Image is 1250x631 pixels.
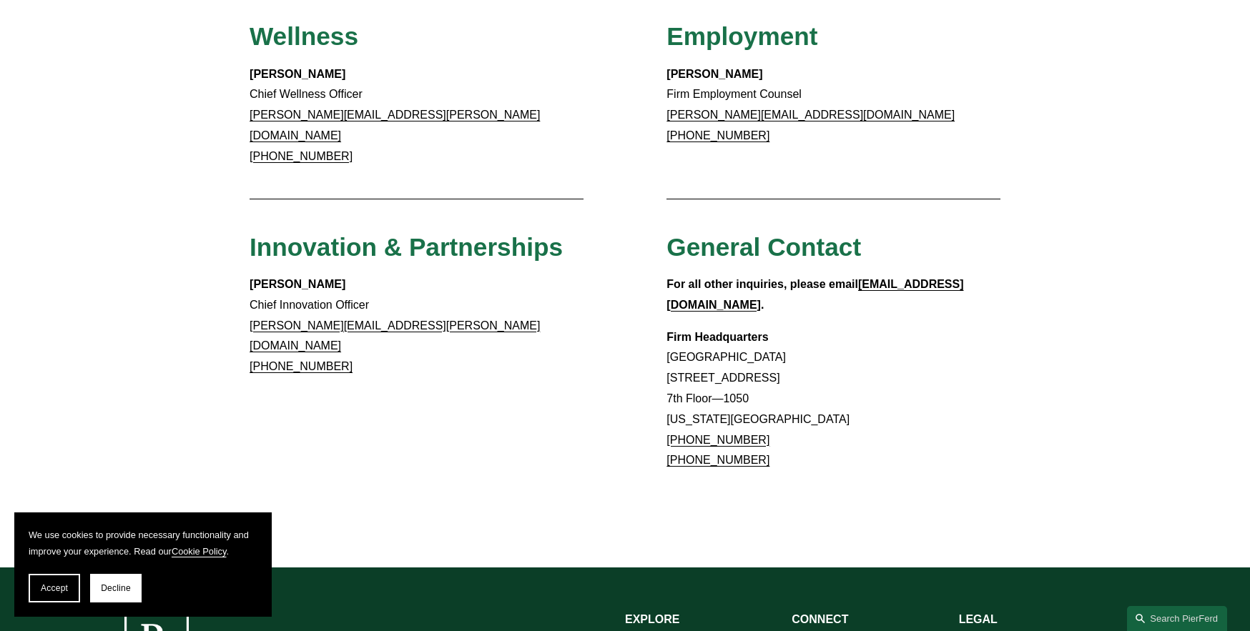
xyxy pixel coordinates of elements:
a: [PERSON_NAME][EMAIL_ADDRESS][PERSON_NAME][DOMAIN_NAME] [250,319,540,352]
span: Innovation & Partnerships [250,233,563,261]
span: Accept [41,583,68,593]
strong: CONNECT [792,613,848,625]
a: [PHONE_NUMBER] [666,434,769,446]
p: Firm Employment Counsel [666,64,1000,146]
p: Chief Innovation Officer [250,274,584,377]
strong: For all other inquiries, please email [666,278,858,290]
p: Chief Wellness Officer [250,64,584,167]
section: Cookie banner [14,512,272,617]
span: Employment [666,22,817,50]
span: Decline [101,583,131,593]
strong: [PERSON_NAME] [666,68,762,80]
span: Wellness [250,22,358,50]
p: [GEOGRAPHIC_DATA] [STREET_ADDRESS] 7th Floor—1050 [US_STATE][GEOGRAPHIC_DATA] [666,327,1000,472]
strong: EXPLORE [625,613,679,625]
button: Accept [29,574,80,602]
a: [EMAIL_ADDRESS][DOMAIN_NAME] [666,278,963,311]
a: [PHONE_NUMBER] [250,150,353,162]
strong: [PERSON_NAME] [250,68,345,80]
strong: [PERSON_NAME] [250,278,345,290]
p: We use cookies to provide necessary functionality and improve your experience. Read our . [29,527,257,560]
strong: LEGAL [959,613,998,625]
span: General Contact [666,233,861,261]
strong: Firm Headquarters [666,331,768,343]
a: Cookie Policy [172,546,227,557]
a: [PHONE_NUMBER] [250,360,353,372]
a: [PHONE_NUMBER] [666,454,769,466]
a: [PHONE_NUMBER] [666,129,769,141]
strong: . [761,299,764,311]
a: Search this site [1127,606,1227,631]
button: Decline [90,574,142,602]
a: [PERSON_NAME][EMAIL_ADDRESS][DOMAIN_NAME] [666,109,955,121]
a: [PERSON_NAME][EMAIL_ADDRESS][PERSON_NAME][DOMAIN_NAME] [250,109,540,141]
